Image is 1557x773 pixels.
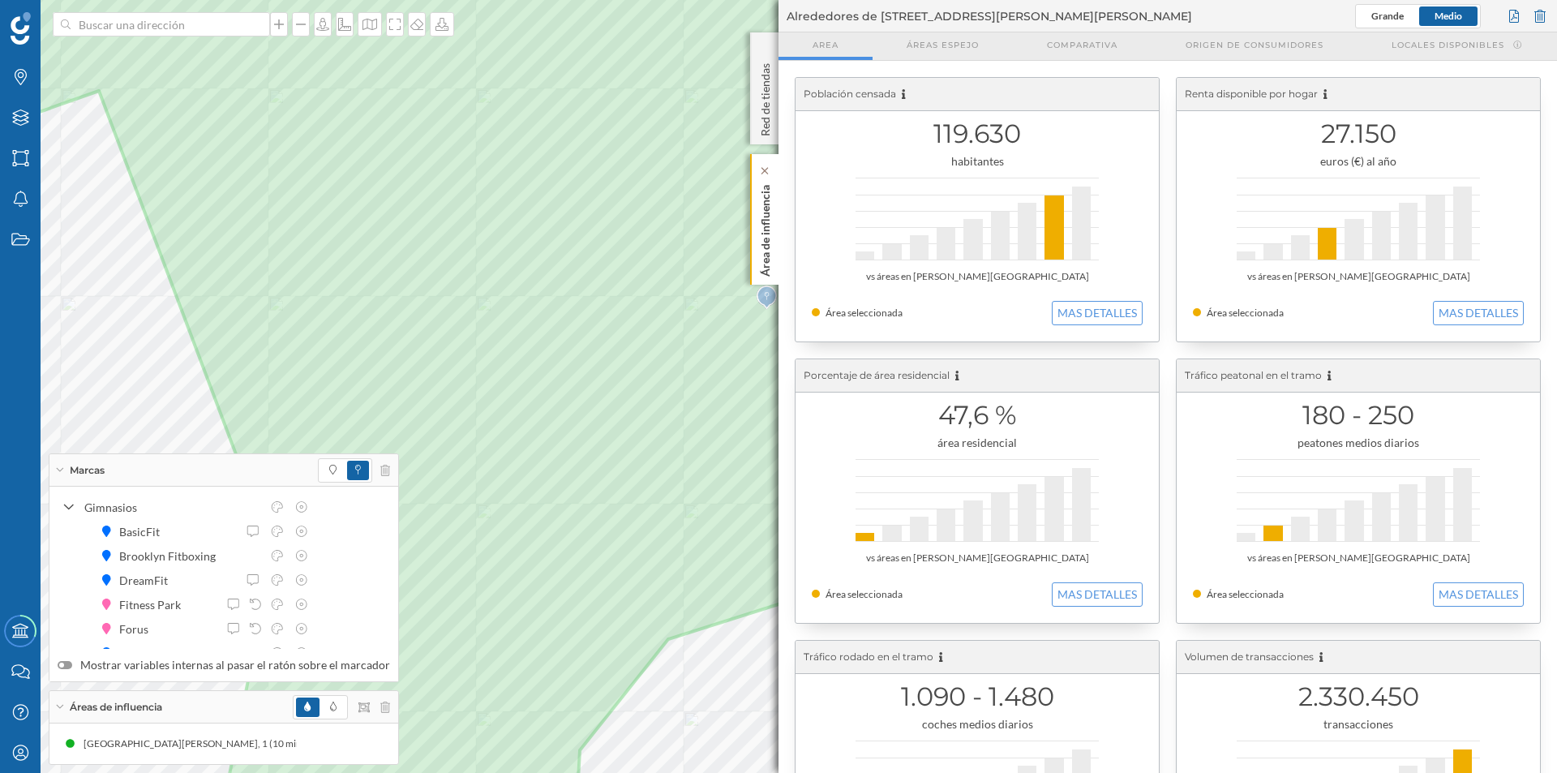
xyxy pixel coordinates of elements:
[119,548,224,565] div: Brooklyn Fitboxing
[1052,582,1143,607] button: MAS DETALLES
[1177,641,1540,674] div: Volumen de transacciones
[1435,10,1462,22] span: Medio
[84,499,261,516] div: Gimnasios
[1193,118,1524,149] h1: 27.150
[1177,78,1540,111] div: Renta disponible por hogar
[119,596,189,613] div: Fitness Park
[1193,400,1524,431] h1: 180 - 250
[1193,435,1524,451] div: peatones medios diarios
[796,359,1159,393] div: Porcentaje de área residencial
[1193,153,1524,170] div: euros (€) al año
[1177,359,1540,393] div: Tráfico peatonal en el tramo
[826,588,903,600] span: Área seleccionada
[826,307,903,319] span: Área seleccionada
[1193,550,1524,566] div: vs áreas en [PERSON_NAME][GEOGRAPHIC_DATA]
[757,57,774,136] p: Red de tiendas
[796,78,1159,111] div: Población censada
[813,39,839,51] span: Area
[1193,681,1524,712] h1: 2.330.450
[119,572,176,589] div: DreamFit
[1207,307,1284,319] span: Área seleccionada
[812,550,1143,566] div: vs áreas en [PERSON_NAME][GEOGRAPHIC_DATA]
[1371,10,1404,22] span: Grande
[58,657,390,673] label: Mostrar variables internas al pasar el ratón sobre el marcador
[1047,39,1117,51] span: Comparativa
[812,716,1143,732] div: coches medios diarios
[796,641,1159,674] div: Tráfico rodado en el tramo
[1193,268,1524,285] div: vs áreas en [PERSON_NAME][GEOGRAPHIC_DATA]
[1433,301,1524,325] button: MAS DETALLES
[70,463,105,478] span: Marcas
[119,645,176,662] div: Viva Gym
[812,435,1143,451] div: área residencial
[32,11,90,26] span: Soporte
[1186,39,1323,51] span: Origen de consumidores
[757,178,774,277] p: Área de influencia
[1392,39,1504,51] span: Locales disponibles
[70,700,162,715] span: Áreas de influencia
[812,400,1143,431] h1: 47,6 %
[812,681,1143,712] h1: 1.090 - 1.480
[812,118,1143,149] h1: 119.630
[11,12,31,45] img: Geoblink Logo
[1193,716,1524,732] div: transacciones
[907,39,979,51] span: Áreas espejo
[119,523,168,540] div: BasicFit
[1052,301,1143,325] button: MAS DETALLES
[119,621,157,638] div: Forus
[812,153,1143,170] div: habitantes
[181,736,470,752] div: [GEOGRAPHIC_DATA][PERSON_NAME], 1 (10 min Conduciendo)
[1433,582,1524,607] button: MAS DETALLES
[787,8,1192,24] span: Alrededores de [STREET_ADDRESS][PERSON_NAME][PERSON_NAME]
[1207,588,1284,600] span: Área seleccionada
[812,268,1143,285] div: vs áreas en [PERSON_NAME][GEOGRAPHIC_DATA]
